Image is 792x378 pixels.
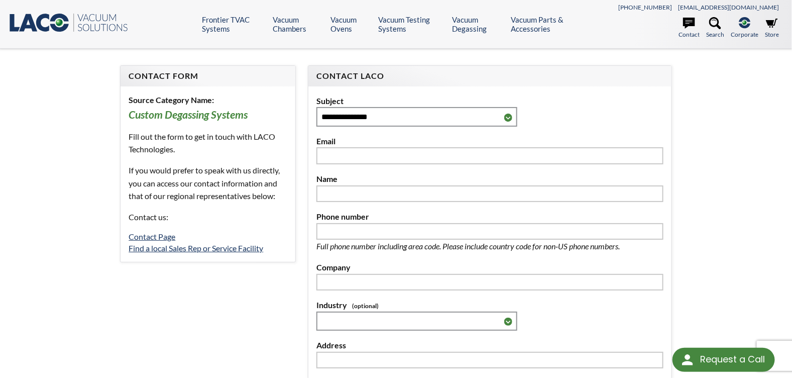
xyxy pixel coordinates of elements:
[731,30,758,39] span: Corporate
[273,15,323,33] a: Vacuum Chambers
[129,243,263,253] a: Find a local Sales Rep or Service Facility
[316,135,663,148] label: Email
[330,15,371,33] a: Vacuum Ovens
[678,4,779,11] a: [EMAIL_ADDRESS][DOMAIN_NAME]
[706,17,724,39] a: Search
[129,95,214,105] b: Source Category Name:
[202,15,265,33] a: Frontier TVAC Systems
[316,210,663,223] label: Phone number
[129,71,287,81] h4: Contact Form
[129,211,287,224] p: Contact us:
[618,4,672,11] a: [PHONE_NUMBER]
[511,15,588,33] a: Vacuum Parts & Accessories
[680,352,696,368] img: round button
[129,164,287,203] p: If you would prefer to speak with us directly, you can access our contact information and that of...
[316,261,663,274] label: Company
[316,71,663,81] h4: Contact LACO
[316,172,663,185] label: Name
[316,339,663,352] label: Address
[129,130,287,156] p: Fill out the form to get in touch with LACO Technologies.
[316,240,653,253] p: Full phone number including area code. Please include country code for non-US phone numbers.
[316,299,663,312] label: Industry
[672,348,775,372] div: Request a Call
[700,348,765,371] div: Request a Call
[452,15,503,33] a: Vacuum Degassing
[129,232,175,241] a: Contact Page
[678,17,700,39] a: Contact
[316,94,663,108] label: Subject
[129,108,287,122] h3: Custom Degassing Systems
[765,17,779,39] a: Store
[378,15,444,33] a: Vacuum Testing Systems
